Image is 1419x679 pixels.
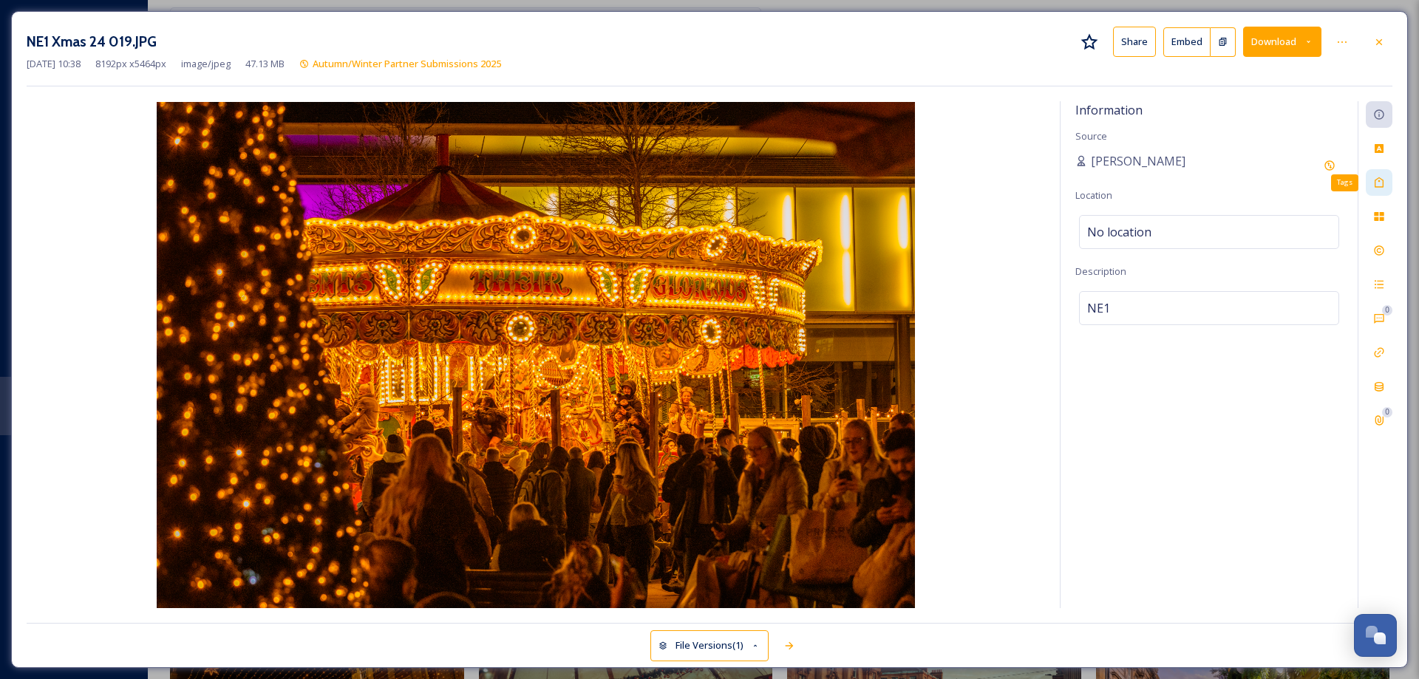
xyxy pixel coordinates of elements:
[181,57,231,71] span: image/jpeg
[27,31,157,52] h3: NE1 Xmas 24 019.JPG
[1113,27,1156,57] button: Share
[1331,174,1358,191] div: Tags
[1382,305,1392,315] div: 0
[1087,223,1151,241] span: No location
[1075,265,1126,278] span: Description
[313,57,501,70] span: Autumn/Winter Partner Submissions 2025
[1075,102,1143,118] span: Information
[1087,299,1110,317] span: NE1
[1243,27,1321,57] button: Download
[1382,407,1392,417] div: 0
[1075,188,1112,202] span: Location
[650,630,769,661] button: File Versions(1)
[1091,152,1185,170] span: [PERSON_NAME]
[27,57,81,71] span: [DATE] 10:38
[27,102,1045,608] img: NE1%20Xmas%2024%20019.JPG
[1075,129,1107,143] span: Source
[1354,614,1397,657] button: Open Chat
[1163,27,1211,57] button: Embed
[245,57,285,71] span: 47.13 MB
[95,57,166,71] span: 8192 px x 5464 px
